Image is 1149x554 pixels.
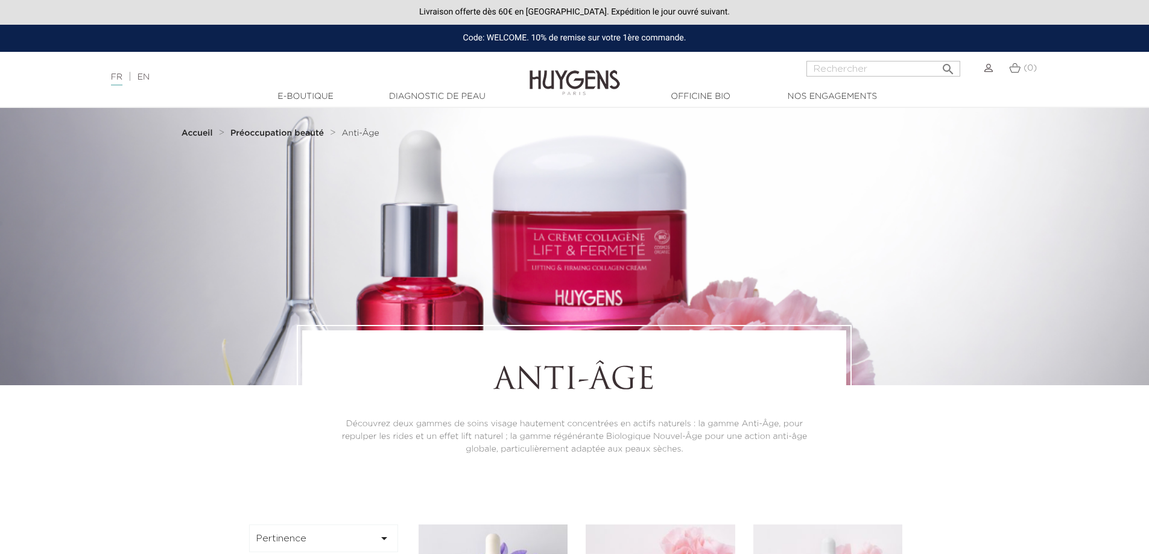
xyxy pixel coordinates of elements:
img: Huygens [530,51,620,97]
a: FR [111,73,122,86]
a: Préoccupation beauté [230,128,327,138]
button:  [937,57,959,74]
h1: Anti-Âge [335,364,813,400]
a: E-Boutique [245,90,366,103]
p: Découvrez deux gammes de soins visage hautement concentrées en actifs naturels : la gamme Anti-Âg... [335,418,813,456]
i:  [377,531,391,546]
a: Diagnostic de peau [377,90,498,103]
input: Rechercher [806,61,960,77]
strong: Accueil [182,129,213,137]
a: EN [138,73,150,81]
a: Officine Bio [641,90,761,103]
button: Pertinence [249,524,399,552]
a: Anti-Âge [342,128,379,138]
span: Anti-Âge [342,129,379,137]
a: Nos engagements [772,90,893,103]
a: Accueil [182,128,215,138]
span: (0) [1024,64,1037,72]
div: | [105,70,470,84]
i:  [941,58,955,73]
strong: Préoccupation beauté [230,129,324,137]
